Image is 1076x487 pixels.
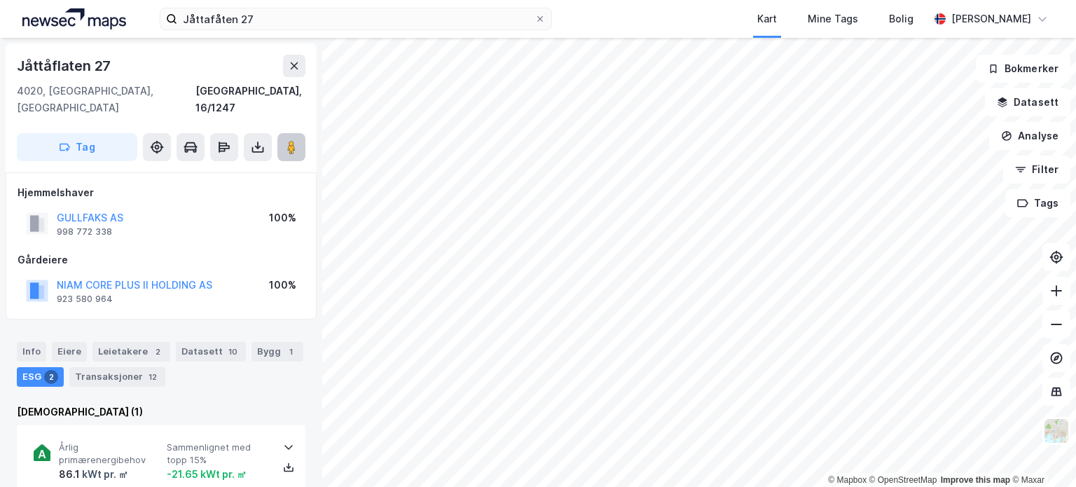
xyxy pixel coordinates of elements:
[17,342,46,362] div: Info
[92,342,170,362] div: Leietakere
[57,294,113,305] div: 923 580 964
[284,345,298,359] div: 1
[989,122,1070,150] button: Analyse
[18,252,305,268] div: Gårdeiere
[1043,418,1070,444] img: Z
[57,226,112,238] div: 998 772 338
[808,11,858,27] div: Mine Tags
[1003,156,1070,184] button: Filter
[167,466,247,483] div: -21.65 kWt pr. ㎡
[1005,189,1070,217] button: Tags
[757,11,777,27] div: Kart
[69,367,165,387] div: Transaksjoner
[22,8,126,29] img: logo.a4113a55bc3d86da70a041830d287a7e.svg
[167,441,269,466] span: Sammenlignet med topp 15%
[1006,420,1076,487] div: Kontrollprogram for chat
[226,345,240,359] div: 10
[251,342,303,362] div: Bygg
[146,370,160,384] div: 12
[18,184,305,201] div: Hjemmelshaver
[1006,420,1076,487] iframe: Chat Widget
[59,466,128,483] div: 86.1
[176,342,246,362] div: Datasett
[44,370,58,384] div: 2
[889,11,913,27] div: Bolig
[17,55,113,77] div: Jåttåflaten 27
[269,210,296,226] div: 100%
[17,83,195,116] div: 4020, [GEOGRAPHIC_DATA], [GEOGRAPHIC_DATA]
[269,277,296,294] div: 100%
[177,8,534,29] input: Søk på adresse, matrikkel, gårdeiere, leietakere eller personer
[151,345,165,359] div: 2
[951,11,1031,27] div: [PERSON_NAME]
[17,404,305,420] div: [DEMOGRAPHIC_DATA] (1)
[52,342,87,362] div: Eiere
[80,466,128,483] div: kWt pr. ㎡
[869,475,937,485] a: OpenStreetMap
[17,133,137,161] button: Tag
[828,475,867,485] a: Mapbox
[976,55,1070,83] button: Bokmerker
[985,88,1070,116] button: Datasett
[59,441,161,466] span: Årlig primærenergibehov
[941,475,1010,485] a: Improve this map
[195,83,305,116] div: [GEOGRAPHIC_DATA], 16/1247
[17,367,64,387] div: ESG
